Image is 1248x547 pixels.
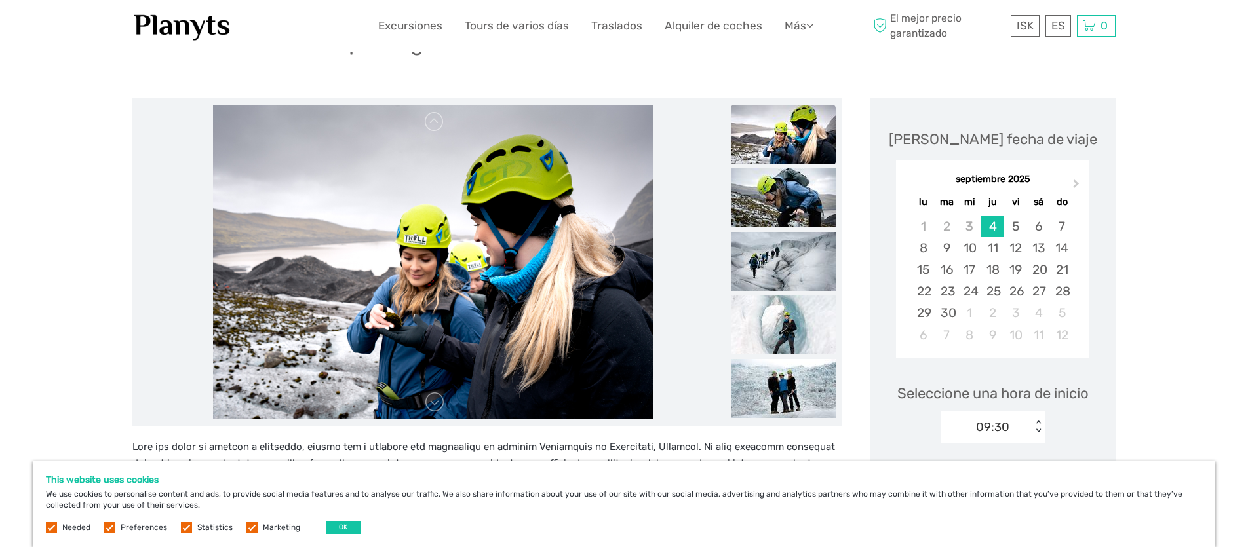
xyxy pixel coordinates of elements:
button: Next Month [1067,176,1088,197]
div: Choose jueves, 11 de septiembre de 2025 [981,237,1004,259]
span: El mejor precio garantizado [870,11,1007,40]
span: ISK [1017,19,1034,32]
div: We use cookies to personalise content and ads, to provide social media features and to analyse ou... [33,461,1215,547]
label: Statistics [197,522,233,533]
div: Choose jueves, 2 de octubre de 2025 [981,302,1004,324]
img: 377638a7e2ee454794ddceedcba4d128_slider_thumbnail.jpeg [731,359,836,418]
div: Choose domingo, 21 de septiembre de 2025 [1050,259,1073,280]
button: Open LiveChat chat widget [151,20,166,36]
a: Excursiones [378,16,442,35]
div: Choose lunes, 29 de septiembre de 2025 [912,302,935,324]
div: Choose martes, 7 de octubre de 2025 [935,324,958,346]
label: Preferences [121,522,167,533]
a: Traslados [591,16,642,35]
div: Choose domingo, 12 de octubre de 2025 [1050,324,1073,346]
label: Marketing [263,522,300,533]
div: Choose domingo, 14 de septiembre de 2025 [1050,237,1073,259]
div: month 2025-09 [900,216,1085,346]
a: Alquiler de coches [665,16,762,35]
img: 51ba656ea82348dfac995bb9b12c95ce_slider_thumbnail.jpeg [731,168,836,227]
div: vi [1004,193,1027,211]
div: Choose jueves, 9 de octubre de 2025 [981,324,1004,346]
div: Choose domingo, 7 de septiembre de 2025 [1050,216,1073,237]
div: ju [981,193,1004,211]
div: 09:30 [976,419,1009,436]
a: Más [785,16,813,35]
div: Choose viernes, 3 de octubre de 2025 [1004,302,1027,324]
div: Choose miércoles, 10 de septiembre de 2025 [958,237,981,259]
div: Choose lunes, 8 de septiembre de 2025 [912,237,935,259]
div: ES [1045,15,1071,37]
img: 209be994c1624d9c8cd6560579af04cf_slider_thumbnail.jpeg [731,295,836,354]
div: Choose lunes, 15 de septiembre de 2025 [912,259,935,280]
div: Choose viernes, 10 de octubre de 2025 [1004,324,1027,346]
div: Choose sábado, 11 de octubre de 2025 [1027,324,1050,346]
div: Choose jueves, 18 de septiembre de 2025 [981,259,1004,280]
div: Choose sábado, 6 de septiembre de 2025 [1027,216,1050,237]
div: Choose miércoles, 24 de septiembre de 2025 [958,280,981,302]
div: < > [1032,420,1043,434]
div: Choose domingo, 5 de octubre de 2025 [1050,302,1073,324]
div: Not available lunes, 1 de septiembre de 2025 [912,216,935,237]
div: Choose viernes, 19 de septiembre de 2025 [1004,259,1027,280]
div: Choose miércoles, 8 de octubre de 2025 [958,324,981,346]
div: Choose sábado, 4 de octubre de 2025 [1027,302,1050,324]
div: Choose martes, 23 de septiembre de 2025 [935,280,958,302]
img: 2d88c71cca1f4ee0b966cb1a76e89012_slider_thumbnail.jpeg [731,105,836,164]
div: [PERSON_NAME] fecha de viaje [889,129,1097,149]
p: We're away right now. Please check back later! [18,23,148,33]
div: do [1050,193,1073,211]
div: septiembre 2025 [896,173,1089,187]
div: Choose viernes, 26 de septiembre de 2025 [1004,280,1027,302]
div: mi [958,193,981,211]
div: Choose jueves, 4 de septiembre de 2025 [981,216,1004,237]
div: Choose sábado, 27 de septiembre de 2025 [1027,280,1050,302]
div: Choose jueves, 25 de septiembre de 2025 [981,280,1004,302]
div: Choose martes, 30 de septiembre de 2025 [935,302,958,324]
div: sá [1027,193,1050,211]
h5: This website uses cookies [46,474,1202,485]
img: 1453-555b4ac7-172b-4ae9-927d-298d0724a4f4_logo_small.jpg [132,10,232,42]
a: Tours de varios días [465,16,569,35]
div: ma [935,193,958,211]
div: Choose miércoles, 1 de octubre de 2025 [958,302,981,324]
div: Choose viernes, 5 de septiembre de 2025 [1004,216,1027,237]
button: OK [326,521,361,534]
div: Choose sábado, 13 de septiembre de 2025 [1027,237,1050,259]
div: Choose martes, 16 de septiembre de 2025 [935,259,958,280]
div: Choose lunes, 6 de octubre de 2025 [912,324,935,346]
img: 46a52124fbd142289f1598b35268a6e6_slider_thumbnail.jpeg [731,232,836,291]
span: 0 [1099,19,1110,32]
label: Needed [62,522,90,533]
div: Not available martes, 2 de septiembre de 2025 [935,216,958,237]
img: 2d88c71cca1f4ee0b966cb1a76e89012_main_slider.jpeg [213,105,653,419]
span: Seleccione una hora de inicio [897,383,1089,404]
div: Not available miércoles, 3 de septiembre de 2025 [958,216,981,237]
div: lu [912,193,935,211]
div: Choose miércoles, 17 de septiembre de 2025 [958,259,981,280]
div: Choose viernes, 12 de septiembre de 2025 [1004,237,1027,259]
div: Choose sábado, 20 de septiembre de 2025 [1027,259,1050,280]
div: Choose domingo, 28 de septiembre de 2025 [1050,280,1073,302]
div: Choose martes, 9 de septiembre de 2025 [935,237,958,259]
div: Choose lunes, 22 de septiembre de 2025 [912,280,935,302]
